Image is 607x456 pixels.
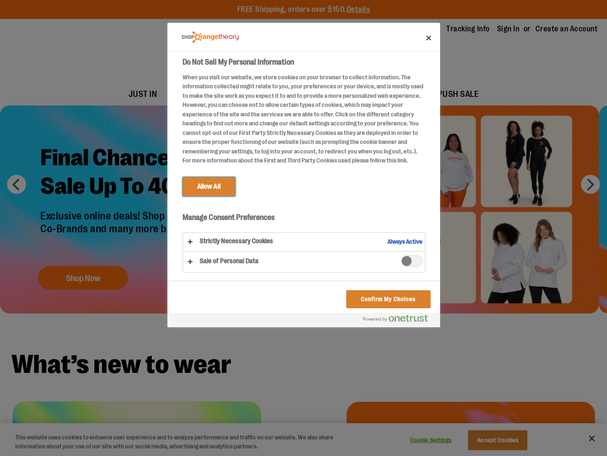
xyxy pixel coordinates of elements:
[182,31,239,43] img: Company Logo
[183,73,425,165] div: When you visit our website, we store cookies on your browser to collect information. The informat...
[363,314,435,326] a: Powered by OneTrust Opens in a new Tab
[418,28,439,48] button: Close
[183,213,425,228] h3: Manage Consent Preferences
[167,23,440,327] div: Preference center
[183,57,425,68] h2: Do Not Sell My Personal Information
[182,28,239,47] div: Company Logo
[401,255,423,267] span: Sale of Personal Data
[183,177,235,196] button: Allow All
[363,314,428,322] img: Powered by OneTrust Opens in a new Tab
[346,290,430,308] button: Confirm My Choices
[167,23,440,327] div: Do Not Sell My Personal Information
